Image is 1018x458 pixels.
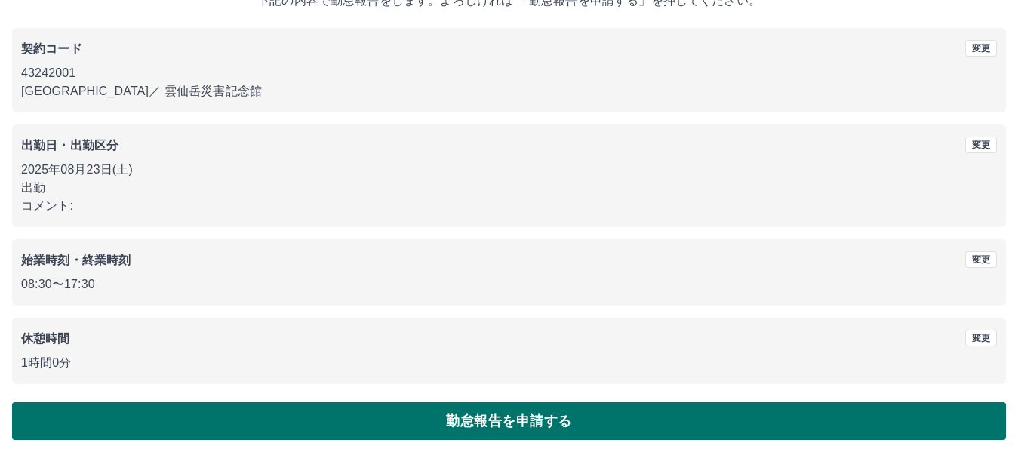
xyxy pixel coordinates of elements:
p: 08:30 〜 17:30 [21,275,997,294]
b: 始業時刻・終業時刻 [21,254,131,266]
p: コメント: [21,197,997,215]
b: 出勤日・出勤区分 [21,139,118,152]
button: 変更 [965,330,997,346]
p: [GEOGRAPHIC_DATA] ／ 雲仙岳災害記念館 [21,82,997,100]
p: 2025年08月23日(土) [21,161,997,179]
p: 43242001 [21,64,997,82]
button: 変更 [965,40,997,57]
button: 変更 [965,251,997,268]
button: 勤怠報告を申請する [12,402,1006,440]
b: 休憩時間 [21,332,70,345]
p: 1時間0分 [21,354,997,372]
button: 変更 [965,137,997,153]
b: 契約コード [21,42,82,55]
p: 出勤 [21,179,997,197]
